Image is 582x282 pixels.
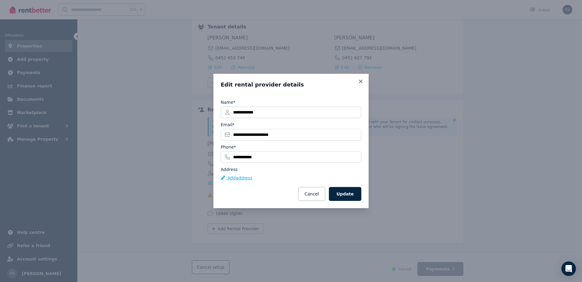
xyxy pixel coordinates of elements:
label: Address [221,166,238,172]
button: Addaddress [221,175,253,181]
label: Email* [221,122,235,128]
div: Open Intercom Messenger [561,261,576,276]
h3: Edit rental provider details [221,81,361,88]
button: Update [329,187,361,201]
label: Name* [221,99,235,105]
button: Cancel [298,187,325,201]
label: Phone* [221,144,236,150]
